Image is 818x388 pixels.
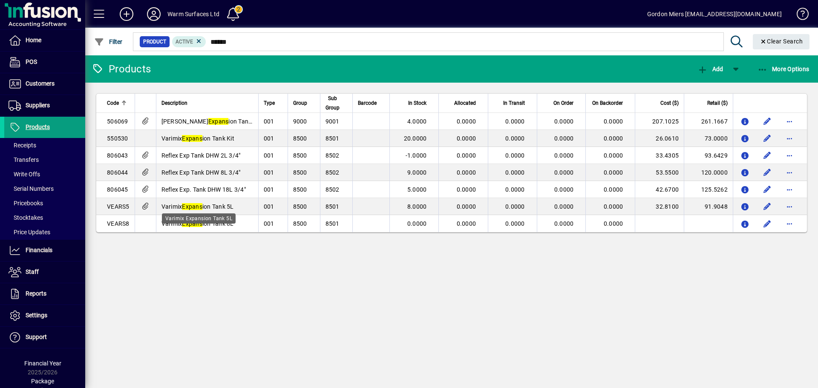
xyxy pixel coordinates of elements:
[4,152,85,167] a: Transfers
[107,118,128,125] span: 506069
[264,118,274,125] span: 001
[760,200,774,213] button: Edit
[92,34,125,49] button: Filter
[325,118,340,125] span: 9001
[760,132,774,145] button: Edit
[325,94,347,112] div: Sub Group
[407,203,427,210] span: 8.0000
[404,135,427,142] span: 20.0000
[554,152,574,159] span: 0.0000
[697,66,723,72] span: Add
[4,196,85,210] a: Pricebooks
[505,186,525,193] span: 0.0000
[31,378,54,385] span: Package
[26,333,47,340] span: Support
[26,290,46,297] span: Reports
[592,98,623,108] span: On Backorder
[4,138,85,152] a: Receipts
[264,220,274,227] span: 001
[26,124,50,130] span: Products
[264,135,274,142] span: 001
[161,118,315,125] span: [PERSON_NAME] ion Tank Wall Heating Assembly
[107,203,130,210] span: VEARS5
[554,169,574,176] span: 0.0000
[107,152,128,159] span: 806043
[26,58,37,65] span: POS
[26,268,39,275] span: Staff
[635,198,684,215] td: 32.8100
[4,30,85,51] a: Home
[408,98,426,108] span: In Stock
[604,220,623,227] span: 0.0000
[457,203,476,210] span: 0.0000
[783,183,796,196] button: More options
[790,2,807,29] a: Knowledge Base
[293,118,307,125] span: 9000
[554,186,574,193] span: 0.0000
[9,156,39,163] span: Transfers
[647,7,782,21] div: Gordon Miers [EMAIL_ADDRESS][DOMAIN_NAME]
[554,135,574,142] span: 0.0000
[635,130,684,147] td: 26.0610
[182,135,202,142] em: Expans
[325,220,340,227] span: 8501
[505,135,525,142] span: 0.0000
[635,147,684,164] td: 33.4305
[553,98,573,108] span: On Order
[395,98,435,108] div: In Stock
[293,152,307,159] span: 8500
[760,38,803,45] span: Clear Search
[94,38,123,45] span: Filter
[554,203,574,210] span: 0.0000
[293,135,307,142] span: 8500
[325,186,340,193] span: 8502
[684,113,733,130] td: 261.1667
[26,312,47,319] span: Settings
[161,220,234,227] span: Varimix ion Tank 8L
[358,98,384,108] div: Barcode
[161,169,241,176] span: Reflex Exp Tank DHW 8L 3/4"
[4,305,85,326] a: Settings
[457,135,476,142] span: 0.0000
[4,210,85,225] a: Stocktakes
[635,164,684,181] td: 53.5500
[107,135,128,142] span: 550530
[264,98,275,108] span: Type
[4,181,85,196] a: Serial Numbers
[4,283,85,305] a: Reports
[140,6,167,22] button: Profile
[554,118,574,125] span: 0.0000
[293,98,315,108] div: Group
[684,130,733,147] td: 73.0000
[783,166,796,179] button: More options
[26,102,50,109] span: Suppliers
[753,34,810,49] button: Clear
[604,152,623,159] span: 0.0000
[684,164,733,181] td: 120.0000
[493,98,533,108] div: In Transit
[406,152,427,159] span: -1.0000
[407,169,427,176] span: 9.0000
[760,115,774,128] button: Edit
[684,147,733,164] td: 93.6429
[176,39,193,45] span: Active
[26,37,41,43] span: Home
[9,142,36,149] span: Receipts
[161,135,234,142] span: Varimix ion Tank Kit
[264,169,274,176] span: 001
[444,98,484,108] div: Allocated
[760,166,774,179] button: Edit
[758,66,809,72] span: More Options
[143,37,166,46] span: Product
[264,203,274,210] span: 001
[208,118,229,125] em: Expans
[325,135,340,142] span: 8501
[325,169,340,176] span: 8502
[325,94,340,112] span: Sub Group
[9,171,40,178] span: Write Offs
[783,132,796,145] button: More options
[293,186,307,193] span: 8500
[457,152,476,159] span: 0.0000
[9,214,43,221] span: Stocktakes
[4,95,85,116] a: Suppliers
